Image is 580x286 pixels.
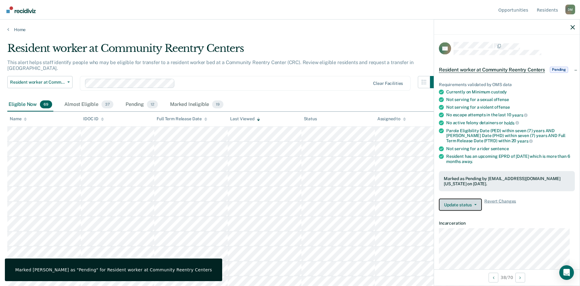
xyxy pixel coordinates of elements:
[40,100,52,108] span: 69
[10,80,65,85] span: Resident worker at Community Reentry Centers
[494,105,510,110] span: offense
[515,273,525,282] button: Next Opportunity
[559,265,574,280] div: Open Intercom Messenger
[446,105,575,110] div: Not serving for a violent
[446,154,575,164] div: Resident has an upcoming EPRD of [DATE] which is more than 6 months
[491,89,507,94] span: custody
[7,98,53,111] div: Eligible Now
[439,82,575,87] div: Requirements validated by OMS data
[434,60,580,79] div: Resident worker at Community Reentry CentersPending
[434,269,580,285] div: 38 / 70
[446,146,575,151] div: Not serving for a rider
[124,98,159,111] div: Pending
[444,176,570,186] div: Marked as Pending by [EMAIL_ADDRESS][DOMAIN_NAME][US_STATE] on [DATE].
[446,128,575,143] div: Parole Eligibility Date (PED) within seven (7) years AND [PERSON_NAME] Date (PHD) within seven (7...
[494,97,509,102] span: offense
[491,146,509,151] span: sentence
[373,81,403,86] div: Clear facilities
[63,98,115,111] div: Almost Eligible
[157,116,207,121] div: Full Term Release Date
[147,100,158,108] span: 12
[10,116,27,121] div: Name
[484,198,516,211] span: Revert Changes
[446,97,575,102] div: Not serving for a sexual
[230,116,260,121] div: Last Viewed
[446,112,575,118] div: No escape attempts in the last 10
[446,120,575,125] div: No active felony detainers or
[439,67,545,73] span: Resident worker at Community Reentry Centers
[512,113,528,118] span: years
[517,138,533,143] span: years
[377,116,406,121] div: Assigned to
[304,116,317,121] div: Status
[489,273,498,282] button: Previous Opportunity
[7,27,573,32] a: Home
[446,89,575,95] div: Currently on Minimum
[212,100,223,108] span: 19
[101,100,113,108] span: 37
[7,42,442,60] div: Resident worker at Community Reentry Centers
[169,98,225,111] div: Marked Ineligible
[439,220,575,226] dt: Incarceration
[15,267,212,273] div: Marked [PERSON_NAME] as "Pending" for Resident worker at Community Reentry Centers
[439,198,482,211] button: Update status
[83,116,104,121] div: IDOC ID
[504,120,519,125] span: holds
[565,5,575,14] button: Profile dropdown button
[550,67,568,73] span: Pending
[565,5,575,14] div: D M
[6,6,36,13] img: Recidiviz
[7,60,413,71] p: This alert helps staff identify people who may be eligible for transfer to a resident worker bed ...
[462,159,473,164] span: away.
